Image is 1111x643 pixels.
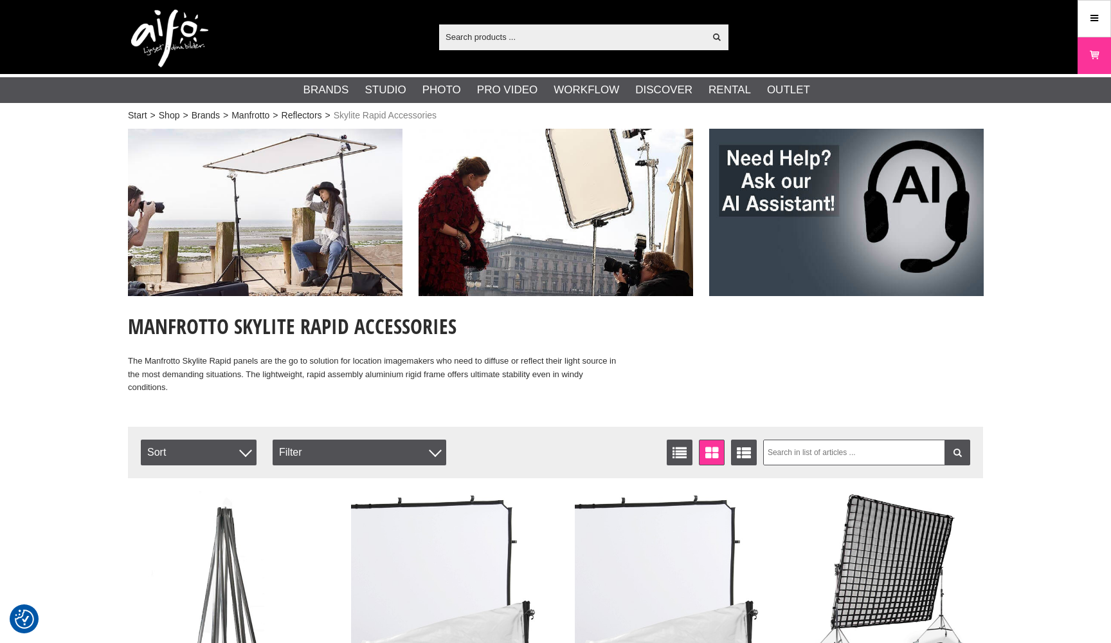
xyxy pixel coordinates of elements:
a: List [667,440,692,465]
img: Ad:003 ban-man-AIsean-eng.jpg [709,129,984,296]
p: The Manfrotto Skylite Rapid panels are the go to solution for location imagemakers who need to di... [128,355,622,395]
a: Start [128,109,147,122]
img: Ad:001 ban-man-Skylite-001.jpg [128,129,402,296]
span: > [223,109,228,122]
span: > [325,109,330,122]
span: Skylite Rapid Accessories [334,109,437,122]
img: Ad:002 ban-man-Skylite-002.jpg [419,129,693,296]
a: Rental [709,82,751,98]
img: Revisit consent button [15,610,34,629]
a: Extended list [731,440,757,465]
div: Filter [273,440,446,465]
input: Search products ... [439,27,705,46]
a: Reflectors [282,109,322,122]
span: Sort [141,440,257,465]
a: Outlet [767,82,810,98]
span: > [183,109,188,122]
a: Studio [365,82,406,98]
img: logo.png [131,10,208,68]
a: Brands [303,82,349,98]
input: Search in list of articles ... [763,440,971,465]
span: > [273,109,278,122]
a: Discover [635,82,692,98]
a: Filter [944,440,970,465]
a: Photo [422,82,461,98]
a: Window [699,440,725,465]
h1: Manfrotto Skylite Rapid Accessories [128,312,622,340]
button: Consent Preferences [15,608,34,631]
a: Shop [159,109,180,122]
span: > [150,109,156,122]
a: Pro Video [477,82,537,98]
a: Workflow [554,82,619,98]
a: Manfrotto [231,109,269,122]
a: Brands [192,109,220,122]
